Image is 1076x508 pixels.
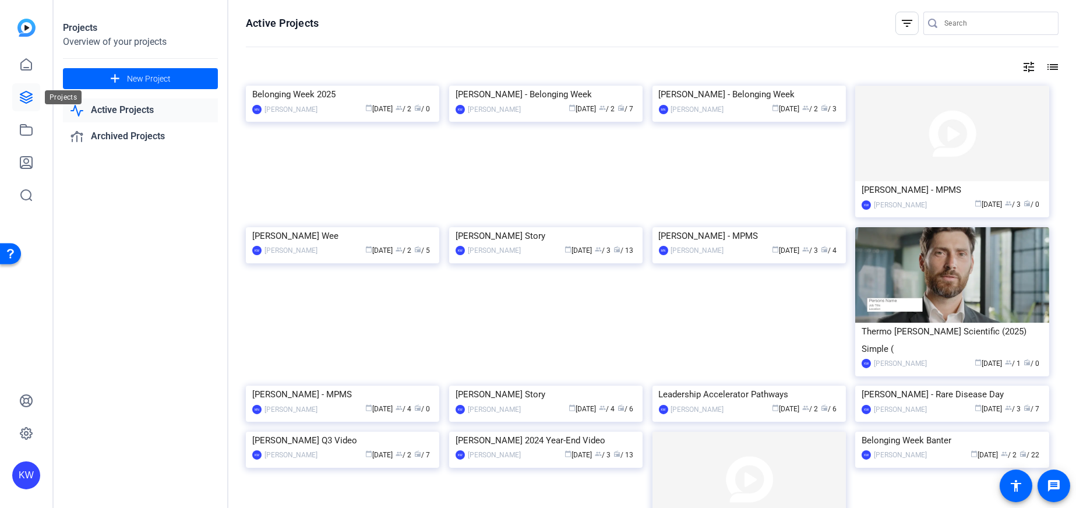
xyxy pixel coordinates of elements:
span: [DATE] [365,105,393,113]
span: [DATE] [975,359,1003,368]
span: calendar_today [365,104,372,111]
span: calendar_today [365,404,372,411]
div: KW [456,105,465,114]
span: [DATE] [565,451,592,459]
div: [PERSON_NAME] [468,104,521,115]
h1: Active Projects [246,16,319,30]
span: calendar_today [975,359,982,366]
span: / 7 [414,451,430,459]
span: [DATE] [365,246,393,255]
div: Projects [45,90,82,104]
span: / 5 [414,246,430,255]
span: calendar_today [971,450,978,457]
div: [PERSON_NAME] - MPMS [252,386,433,403]
div: KW [862,450,871,460]
span: radio [414,450,421,457]
span: / 2 [802,105,818,113]
span: radio [821,104,828,111]
span: group [1006,359,1013,366]
div: MN [659,105,668,114]
span: radio [1020,450,1027,457]
div: [PERSON_NAME] Story [456,227,636,245]
span: group [1001,450,1008,457]
span: calendar_today [365,450,372,457]
span: radio [414,404,421,411]
span: / 2 [599,105,615,113]
span: New Project [127,73,171,85]
mat-icon: filter_list [900,16,914,30]
mat-icon: message [1047,479,1061,493]
span: radio [613,246,620,253]
span: group [1006,404,1013,411]
span: / 22 [1020,451,1040,459]
a: Archived Projects [63,125,218,149]
mat-icon: tune [1022,60,1036,74]
div: [PERSON_NAME] [264,245,317,256]
span: / 6 [821,405,837,413]
span: / 1 [1006,359,1021,368]
span: / 2 [396,451,411,459]
span: group [802,404,809,411]
div: KW [862,405,871,414]
div: [PERSON_NAME] [874,199,927,211]
span: group [396,104,403,111]
div: [PERSON_NAME] [874,404,927,415]
div: Belonging Week 2025 [252,86,433,103]
span: / 3 [802,246,818,255]
span: radio [414,104,421,111]
span: group [396,246,403,253]
div: KW [252,246,262,255]
div: [PERSON_NAME] [468,449,521,461]
span: group [595,450,602,457]
span: [DATE] [569,405,596,413]
span: / 3 [1006,200,1021,209]
div: [PERSON_NAME] - Belonging Week [456,86,636,103]
span: calendar_today [365,246,372,253]
div: [PERSON_NAME] Wee [252,227,433,245]
span: radio [821,246,828,253]
span: calendar_today [975,404,982,411]
span: / 2 [396,105,411,113]
div: Projects [63,21,218,35]
span: / 4 [396,405,411,413]
span: / 7 [618,105,633,113]
span: / 4 [821,246,837,255]
span: group [802,104,809,111]
div: KW [862,359,871,368]
div: KW [862,200,871,210]
div: [PERSON_NAME] [468,404,521,415]
span: radio [1024,404,1031,411]
span: / 3 [595,246,611,255]
div: [PERSON_NAME] [264,449,317,461]
span: radio [613,450,620,457]
span: [DATE] [971,451,999,459]
span: / 2 [396,246,411,255]
span: / 13 [613,451,633,459]
span: radio [414,246,421,253]
div: KW [252,450,262,460]
span: calendar_today [772,246,779,253]
img: blue-gradient.svg [17,19,36,37]
input: Search [944,16,1049,30]
span: calendar_today [565,450,571,457]
span: / 7 [1024,405,1040,413]
div: KW [456,450,465,460]
div: [PERSON_NAME] 2024 Year-End Video [456,432,636,449]
span: calendar_today [772,104,779,111]
span: calendar_today [569,104,576,111]
div: [PERSON_NAME] [671,404,724,415]
span: calendar_today [565,246,571,253]
span: group [396,404,403,411]
span: [DATE] [772,246,799,255]
span: [DATE] [365,405,393,413]
a: Active Projects [63,98,218,122]
mat-icon: add [108,72,122,86]
div: [PERSON_NAME] [264,104,317,115]
span: [DATE] [975,405,1003,413]
span: / 3 [595,451,611,459]
span: group [396,450,403,457]
div: [PERSON_NAME] Story [456,386,636,403]
span: / 2 [1001,451,1017,459]
span: calendar_today [569,404,576,411]
mat-icon: accessibility [1009,479,1023,493]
